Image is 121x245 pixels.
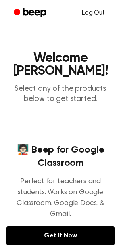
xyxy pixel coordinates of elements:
[6,52,115,77] h1: Welcome [PERSON_NAME]!
[74,3,113,23] a: Log Out
[6,143,115,170] h4: 🧑🏻‍🏫 Beep for Google Classroom
[6,176,115,220] p: Perfect for teachers and students. Works on Google Classroom, Google Docs, & Gmail.
[8,5,54,21] a: Beep
[6,226,115,245] a: Get It Now
[6,84,115,104] p: Select any of the products below to get started.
